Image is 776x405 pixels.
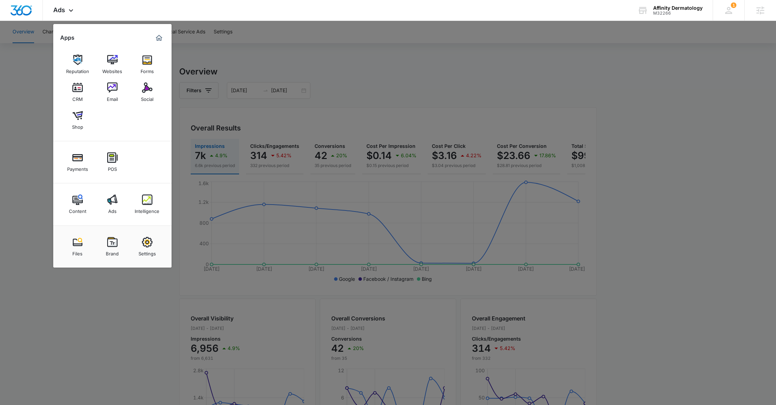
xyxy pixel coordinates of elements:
[108,163,117,172] div: POS
[99,51,126,78] a: Websites
[731,2,736,8] span: 1
[72,247,82,256] div: Files
[138,247,156,256] div: Settings
[134,51,160,78] a: Forms
[106,247,119,256] div: Brand
[64,149,91,175] a: Payments
[107,93,118,102] div: Email
[53,6,65,14] span: Ads
[108,205,117,214] div: Ads
[99,149,126,175] a: POS
[653,11,703,16] div: account id
[141,65,154,74] div: Forms
[66,65,89,74] div: Reputation
[141,93,153,102] div: Social
[64,79,91,105] a: CRM
[134,191,160,217] a: Intelligence
[653,5,703,11] div: account name
[102,65,122,74] div: Websites
[69,205,86,214] div: Content
[60,34,74,41] h2: Apps
[64,191,91,217] a: Content
[135,205,159,214] div: Intelligence
[64,107,91,133] a: Shop
[64,233,91,260] a: Files
[72,121,83,130] div: Shop
[731,2,736,8] div: notifications count
[64,51,91,78] a: Reputation
[99,79,126,105] a: Email
[99,191,126,217] a: Ads
[67,163,88,172] div: Payments
[153,32,165,43] a: Marketing 360® Dashboard
[72,93,83,102] div: CRM
[99,233,126,260] a: Brand
[134,233,160,260] a: Settings
[134,79,160,105] a: Social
